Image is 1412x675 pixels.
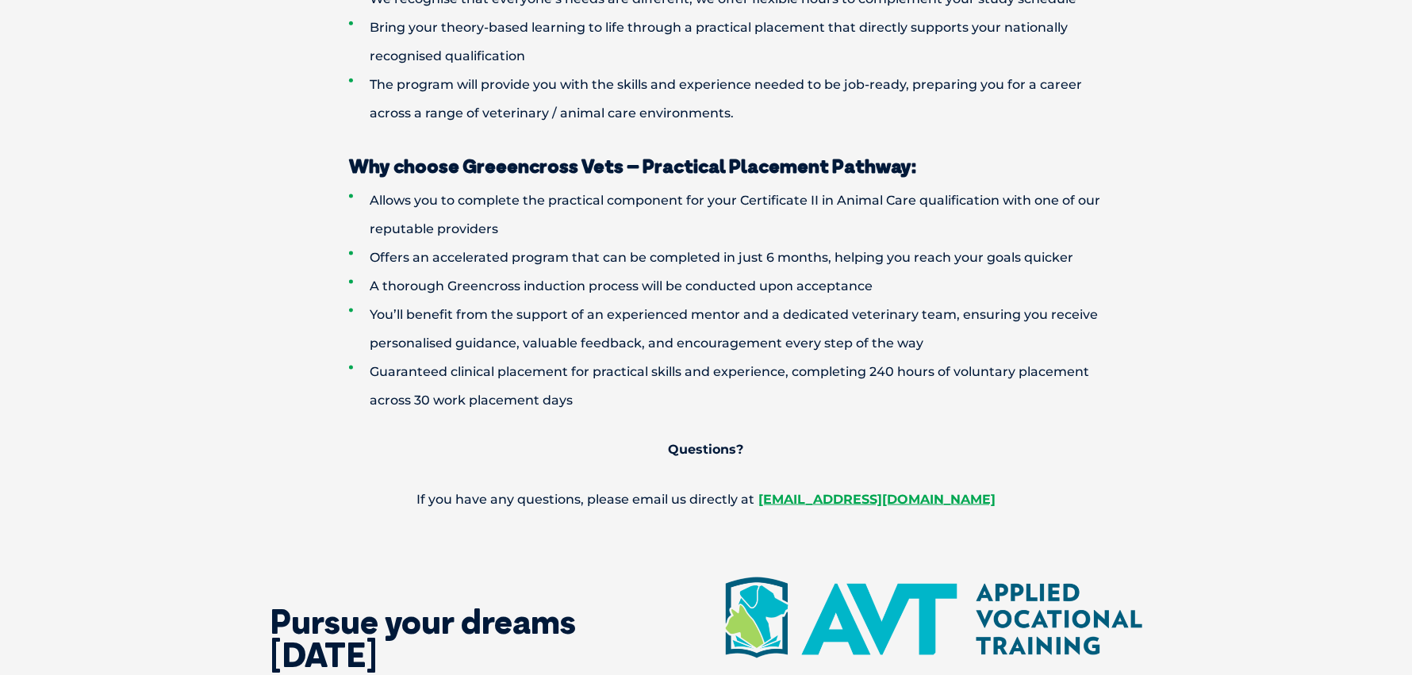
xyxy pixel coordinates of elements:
[349,186,1118,244] li: Allows you to complete the practical component for your Certificate II in Animal Care qualificati...
[758,492,996,507] a: [EMAIL_ADDRESS][DOMAIN_NAME]
[669,442,744,457] strong: Questions?
[270,606,603,673] h2: Pursue your dreams [DATE]
[349,272,1118,301] li: A thorough Greencross induction process will be conducted upon acceptance
[349,301,1118,358] li: You’ll benefit from the support of an experienced mentor and a dedicated veterinary team, ensurin...
[349,358,1118,415] li: Guaranteed clinical placement for practical skills and experience, completing 240 hours of volunt...
[349,244,1118,272] li: Offers an accelerated program that can be completed in just 6 months, helping you reach your goal...
[294,485,1118,514] p: If you have any questions, please email us directly at
[349,71,1118,128] li: The program will provide you with the skills and experience needed to be job-ready, preparing you...
[349,154,916,178] strong: Why choose Greeencross Vets – Practical Placement Pathway:
[349,13,1118,71] li: Bring your theory-based learning to life through a practical placement that directly supports you...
